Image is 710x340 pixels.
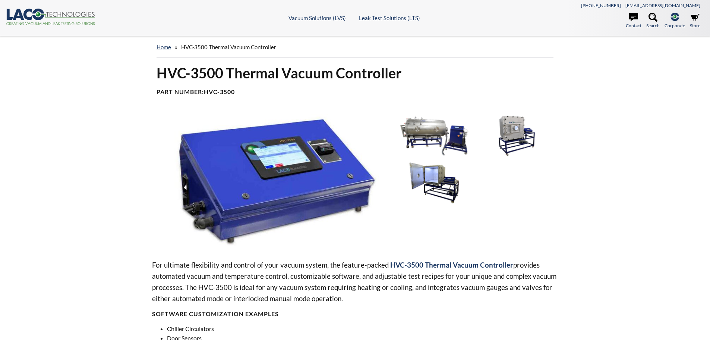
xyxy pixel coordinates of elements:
img: HVC-3500 Thermal Vacuum Controller, angled view [152,114,390,247]
img: HVC-3500 Thermal Vacuum Controller in System, front view [395,114,473,157]
a: Vacuum Solutions (LVS) [288,15,346,21]
li: Chiller Circulators [167,324,558,334]
div: » [157,37,554,58]
h1: HVC-3500 Thermal Vacuum Controller [157,64,554,82]
img: HVC-3500 in Cube Chamber System, open door [395,161,473,204]
a: Search [646,13,660,29]
a: [EMAIL_ADDRESS][DOMAIN_NAME] [625,3,700,8]
a: [PHONE_NUMBER] [581,3,621,8]
b: HVC-3500 [204,88,235,95]
h4: Part Number: [157,88,554,96]
span: HVC-3500 Thermal Vacuum Controller [181,44,276,50]
a: Store [690,13,700,29]
img: HVC-3500 in Cube Chamber System, angled view [477,114,554,157]
span: Corporate [665,22,685,29]
strong: HVC-3500 Thermal Vacuum Controller [390,261,513,269]
a: Leak Test Solutions (LTS) [359,15,420,21]
h4: SOFTWARE CUSTOMIZATION EXAMPLES [152,310,558,318]
p: For ultimate flexibility and control of your vacuum system, the feature-packed provides automated... [152,259,558,304]
a: Contact [626,13,641,29]
a: home [157,44,171,50]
